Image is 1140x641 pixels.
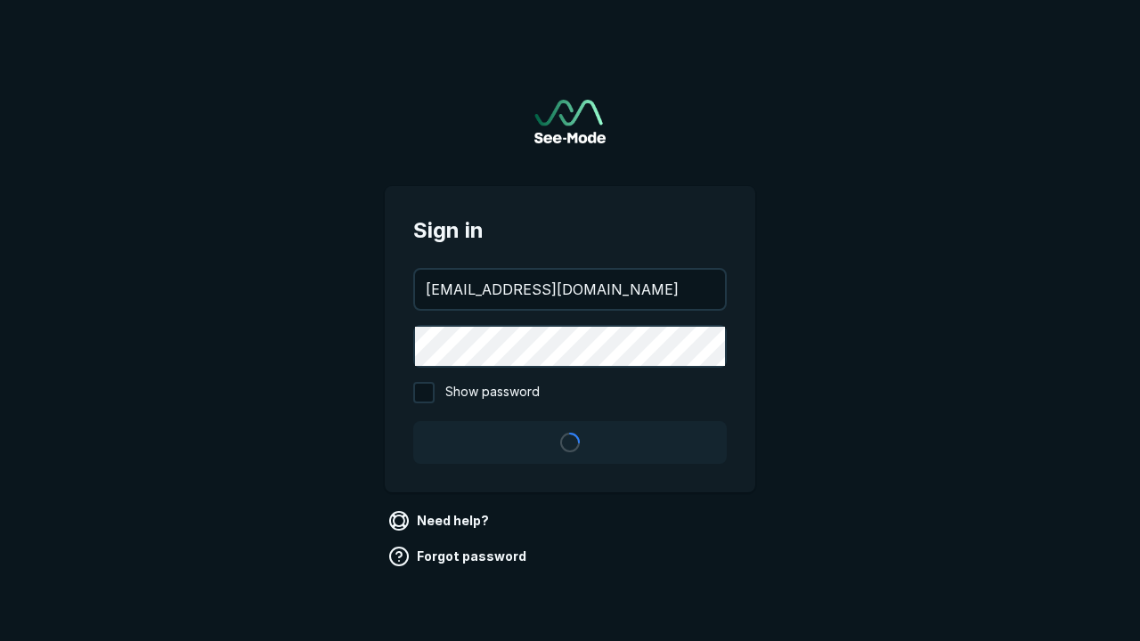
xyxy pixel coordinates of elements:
span: Show password [445,382,540,403]
a: Forgot password [385,542,533,571]
a: Need help? [385,507,496,535]
span: Sign in [413,215,727,247]
input: your@email.com [415,270,725,309]
img: See-Mode Logo [534,100,606,143]
a: Go to sign in [534,100,606,143]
